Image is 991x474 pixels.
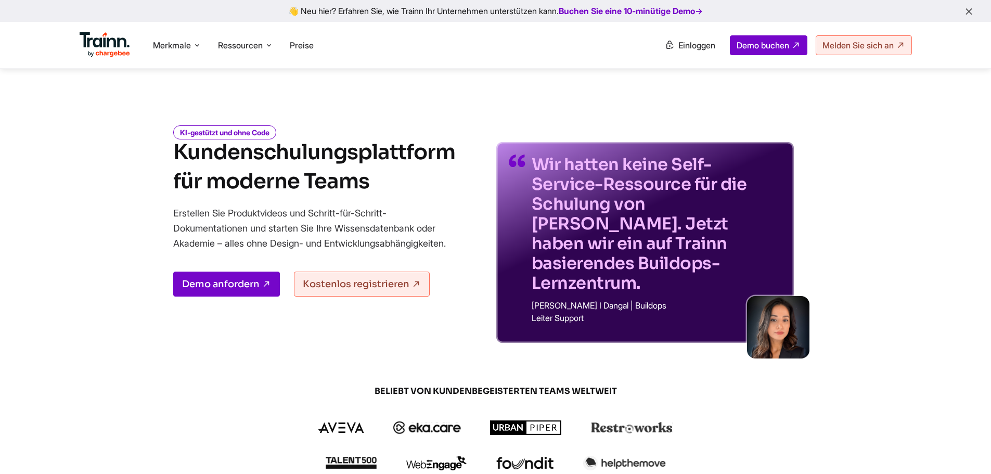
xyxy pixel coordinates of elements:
[559,6,695,16] font: Buchen Sie eine 10-minütige Demo
[173,272,280,297] a: Demo anfordern
[173,139,455,165] font: Kundenschulungsplattform
[695,6,703,16] font: →
[490,420,562,435] img: Urbanpiper-Logo
[173,208,446,249] font: Erstellen Sie Produktvideos und Schritt-für-Schritt-Dokumentationen und starten Sie Ihre Wissensd...
[325,456,377,469] img: talent500-Logo
[583,456,666,470] img: helpthemove-Logo
[290,40,314,50] a: Preise
[737,40,789,50] font: Demo buchen
[659,36,722,55] a: Einloggen
[80,32,131,57] img: Trainn Logo
[747,296,809,358] img: sabina-buildops.d2e8138.png
[532,313,584,323] font: Leiter Support
[406,456,467,470] img: Webengage-Logo
[318,422,364,433] img: Aveva-Logo
[730,35,807,55] a: Demo buchen
[678,40,715,50] font: Einloggen
[532,154,747,293] font: Wir hatten keine Self-Service-Ressource für die Schulung von [PERSON_NAME]. Jetzt haben wir ein a...
[294,272,430,297] a: Kostenlos registrieren
[496,457,554,469] img: Foundit-Logo
[218,40,263,50] font: Ressourcen
[939,424,991,474] iframe: Chat-Widget
[182,278,260,290] font: Demo anfordern
[591,422,673,433] img: Restroworks-Logo
[816,35,912,55] a: Melden Sie sich an
[532,300,666,311] font: [PERSON_NAME] I Dangal | Buildops
[153,40,191,50] font: Merkmale
[375,386,617,396] font: BELIEBT VON KUNDENBEGEISTERTEN TEAMS WELTWEIT
[509,155,525,167] img: quotes-purple.41a7099.svg
[822,40,894,50] font: Melden Sie sich an
[559,6,703,16] a: Buchen Sie eine 10-minütige Demo→
[303,278,409,290] font: Kostenlos registrieren
[288,6,559,16] font: 👋 Neu hier? Erfahren Sie, wie Trainn Ihr Unternehmen unterstützen kann.
[393,421,461,434] img: ekacare-Logo
[180,128,269,137] font: KI-gestützt und ohne Code
[173,168,369,195] font: für moderne Teams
